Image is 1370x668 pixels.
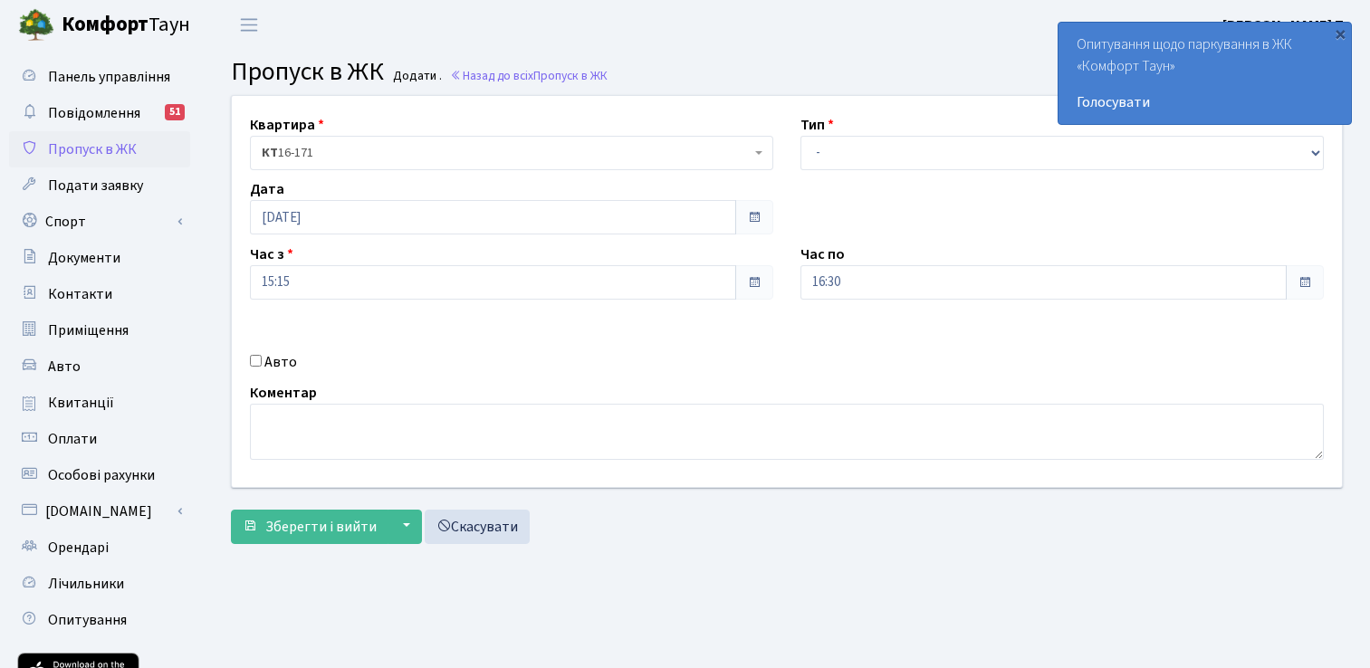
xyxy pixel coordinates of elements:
a: [PERSON_NAME] П. [1222,14,1348,36]
div: × [1331,24,1349,43]
span: Авто [48,357,81,377]
button: Зберегти і вийти [231,510,388,544]
label: Авто [264,351,297,373]
a: Контакти [9,276,190,312]
label: Тип [800,114,834,136]
span: Документи [48,248,120,268]
span: Опитування [48,610,127,630]
span: Пропуск в ЖК [48,139,137,159]
label: Час по [800,243,845,265]
span: Лічильники [48,574,124,594]
a: Подати заявку [9,167,190,204]
span: Повідомлення [48,103,140,123]
a: Приміщення [9,312,190,348]
label: Дата [250,178,284,200]
a: Авто [9,348,190,385]
a: [DOMAIN_NAME] [9,493,190,530]
a: Повідомлення51 [9,95,190,131]
span: Зберегти і вийти [265,517,377,537]
a: Особові рахунки [9,457,190,493]
b: [PERSON_NAME] П. [1222,15,1348,35]
span: Пропуск в ЖК [533,67,608,84]
span: <b>КТ</b>&nbsp;&nbsp;&nbsp;&nbsp;16-171 [262,144,751,162]
a: Спорт [9,204,190,240]
span: Контакти [48,284,112,304]
span: Орендарі [48,538,109,558]
span: Таун [62,10,190,41]
div: 51 [165,104,185,120]
label: Час з [250,243,293,265]
b: Комфорт [62,10,148,39]
span: Квитанції [48,393,114,413]
a: Квитанції [9,385,190,421]
small: Додати . [389,69,442,84]
a: Голосувати [1077,91,1333,113]
span: Особові рахунки [48,465,155,485]
b: КТ [262,144,278,162]
a: Пропуск в ЖК [9,131,190,167]
span: Панель управління [48,67,170,87]
a: Оплати [9,421,190,457]
a: Скасувати [425,510,530,544]
a: Орендарі [9,530,190,566]
a: Лічильники [9,566,190,602]
div: Опитування щодо паркування в ЖК «Комфорт Таун» [1059,23,1351,124]
span: Оплати [48,429,97,449]
a: Назад до всіхПропуск в ЖК [450,67,608,84]
label: Коментар [250,382,317,404]
label: Квартира [250,114,324,136]
span: Пропуск в ЖК [231,53,384,90]
button: Переключити навігацію [226,10,272,40]
img: logo.png [18,7,54,43]
span: <b>КТ</b>&nbsp;&nbsp;&nbsp;&nbsp;16-171 [250,136,773,170]
span: Подати заявку [48,176,143,196]
a: Документи [9,240,190,276]
a: Панель управління [9,59,190,95]
a: Опитування [9,602,190,638]
span: Приміщення [48,320,129,340]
